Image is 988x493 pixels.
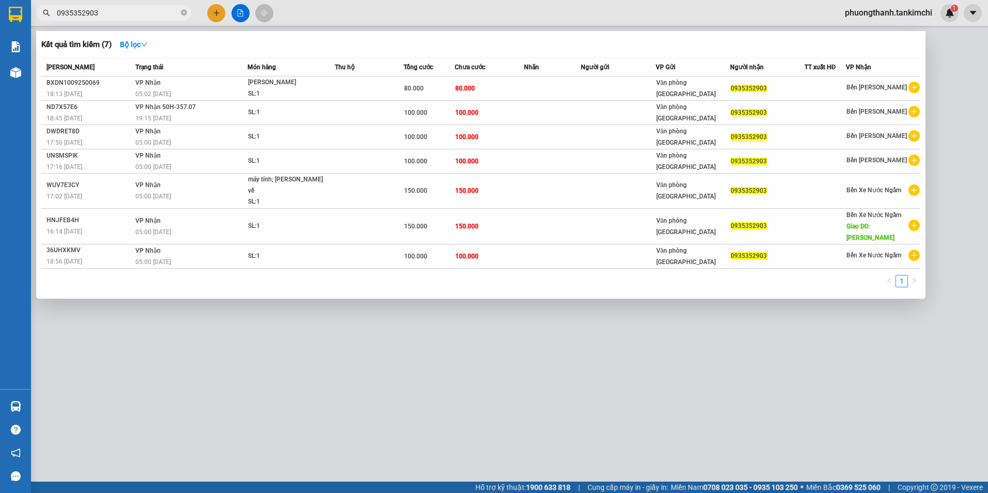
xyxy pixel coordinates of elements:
span: 150.000 [404,223,427,230]
span: VP Gửi [656,64,675,71]
span: 17:02 [DATE] [47,193,82,200]
button: right [908,275,920,287]
span: VP Nhận 50H-357.07 [135,103,196,111]
div: máy tính; [PERSON_NAME] về [248,174,326,196]
span: right [911,278,917,284]
span: down [141,41,148,48]
span: 0935352903 [731,252,767,259]
span: 18:56 [DATE] [47,258,82,265]
span: plus-circle [908,250,920,261]
span: Văn phòng [GEOGRAPHIC_DATA] [656,217,716,236]
span: 05:00 [DATE] [135,258,171,266]
span: left [886,278,892,284]
input: Tìm tên, số ĐT hoặc mã đơn [57,7,179,19]
span: Tổng cước [404,64,433,71]
img: solution-icon [10,41,21,52]
span: search [43,9,50,17]
span: 100.000 [455,109,478,116]
span: question-circle [11,425,21,435]
span: Bến [PERSON_NAME] [846,132,907,140]
span: 05:00 [DATE] [135,163,171,171]
span: 17:16 [DATE] [47,163,82,171]
span: 0935352903 [731,109,767,116]
div: SL: 1 [248,221,326,232]
span: 0935352903 [731,158,767,165]
span: Người nhận [730,64,764,71]
div: SL: 1 [248,88,326,100]
span: Văn phòng [GEOGRAPHIC_DATA] [656,103,716,122]
span: Nhãn [524,64,539,71]
span: plus-circle [908,155,920,166]
div: UNSMSPIK [47,150,132,161]
span: 0935352903 [731,222,767,229]
div: ND7X57E6 [47,102,132,113]
span: 100.000 [404,253,427,260]
span: 0935352903 [731,187,767,194]
span: VP Nhận [135,247,161,254]
a: 1 [896,275,907,287]
span: Chưa cước [455,64,485,71]
span: 0935352903 [731,85,767,92]
span: VP Nhận [846,64,871,71]
span: 100.000 [455,253,478,260]
div: WUV7E3CY [47,180,132,191]
div: SL: 1 [248,107,326,118]
span: 100.000 [404,109,427,116]
span: Thu hộ [335,64,354,71]
span: 16:14 [DATE] [47,228,82,235]
span: 80.000 [404,85,424,92]
div: SL: 1 [248,196,326,208]
span: 18:13 [DATE] [47,90,82,98]
span: 80.000 [455,85,475,92]
span: Bến Xe Nước Ngầm [846,187,901,194]
button: left [883,275,896,287]
span: Bến Xe Nước Ngầm [846,252,901,259]
span: Văn phòng [GEOGRAPHIC_DATA] [656,181,716,200]
div: DWDRET8D [47,126,132,137]
div: HNJFEB4H [47,215,132,226]
li: Next Page [908,275,920,287]
button: Bộ lọcdown [112,36,156,53]
h3: Kết quả tìm kiếm ( 7 ) [41,39,112,50]
span: Giao DĐ: [PERSON_NAME] [846,223,894,241]
span: Văn phòng [GEOGRAPHIC_DATA] [656,128,716,146]
span: 05:02 [DATE] [135,90,171,98]
span: plus-circle [908,220,920,231]
span: 05:00 [DATE] [135,228,171,236]
span: close-circle [181,9,187,16]
div: [PERSON_NAME] [248,77,326,88]
span: close-circle [181,8,187,18]
span: Bến Xe Nước Ngầm [846,211,901,219]
img: warehouse-icon [10,401,21,412]
div: SL: 1 [248,131,326,143]
span: Người gửi [581,64,609,71]
span: VP Nhận [135,217,161,224]
li: Previous Page [883,275,896,287]
div: 36UHXKMV [47,245,132,256]
strong: Bộ lọc [120,40,148,49]
span: VP Nhận [135,152,161,159]
span: 18:45 [DATE] [47,115,82,122]
span: Món hàng [248,64,276,71]
li: 1 [896,275,908,287]
span: Bến [PERSON_NAME] [846,157,907,164]
span: [PERSON_NAME] [47,64,95,71]
span: 05:00 [DATE] [135,193,171,200]
span: VP Nhận [135,181,161,189]
span: Văn phòng [GEOGRAPHIC_DATA] [656,79,716,98]
span: 150.000 [404,187,427,194]
span: 150.000 [455,223,478,230]
span: 100.000 [455,133,478,141]
span: plus-circle [908,130,920,142]
span: VP Nhận [135,128,161,135]
span: Bến [PERSON_NAME] [846,108,907,115]
span: Trạng thái [135,64,163,71]
span: 05:00 [DATE] [135,139,171,146]
span: Bến [PERSON_NAME] [846,84,907,91]
span: Văn phòng [GEOGRAPHIC_DATA] [656,247,716,266]
span: 19:15 [DATE] [135,115,171,122]
span: notification [11,448,21,458]
img: warehouse-icon [10,67,21,78]
div: SL: 1 [248,156,326,167]
span: message [11,471,21,481]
